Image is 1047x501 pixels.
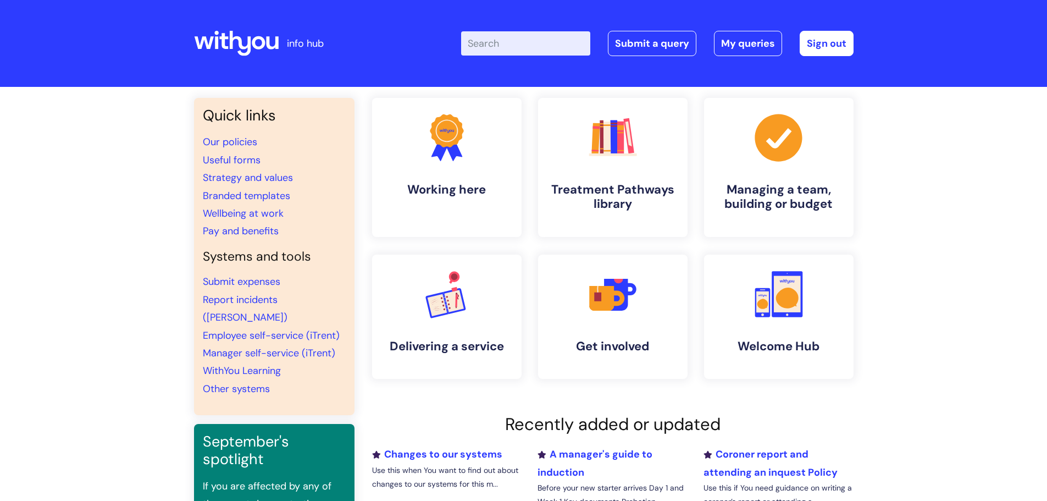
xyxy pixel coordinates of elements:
[203,135,257,148] a: Our policies
[713,183,845,212] h4: Managing a team, building or budget
[704,255,854,379] a: Welcome Hub
[547,339,679,354] h4: Get involved
[538,98,688,237] a: Treatment Pathways library
[372,464,522,491] p: Use this when You want to find out about changes to our systems for this m...
[372,255,522,379] a: Delivering a service
[203,107,346,124] h3: Quick links
[547,183,679,212] h4: Treatment Pathways library
[203,433,346,469] h3: September's spotlight
[203,171,293,184] a: Strategy and values
[203,364,281,377] a: WithYou Learning
[372,98,522,237] a: Working here
[538,255,688,379] a: Get involved
[203,189,290,202] a: Branded templates
[704,98,854,237] a: Managing a team, building or budget
[287,35,324,52] p: info hub
[538,448,652,478] a: A manager's guide to induction
[372,414,854,434] h2: Recently added or updated
[203,153,261,167] a: Useful forms
[703,448,838,478] a: Coroner report and attending an inquest Policy
[203,275,280,288] a: Submit expenses
[381,339,513,354] h4: Delivering a service
[714,31,782,56] a: My queries
[800,31,854,56] a: Sign out
[203,346,335,360] a: Manager self-service (iTrent)
[461,31,854,56] div: | -
[203,329,340,342] a: Employee self-service (iTrent)
[203,207,284,220] a: Wellbeing at work
[203,293,287,324] a: Report incidents ([PERSON_NAME])
[203,224,279,238] a: Pay and benefits
[713,339,845,354] h4: Welcome Hub
[608,31,696,56] a: Submit a query
[461,31,590,56] input: Search
[203,382,270,395] a: Other systems
[372,448,502,461] a: Changes to our systems
[381,183,513,197] h4: Working here
[203,249,346,265] h4: Systems and tools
